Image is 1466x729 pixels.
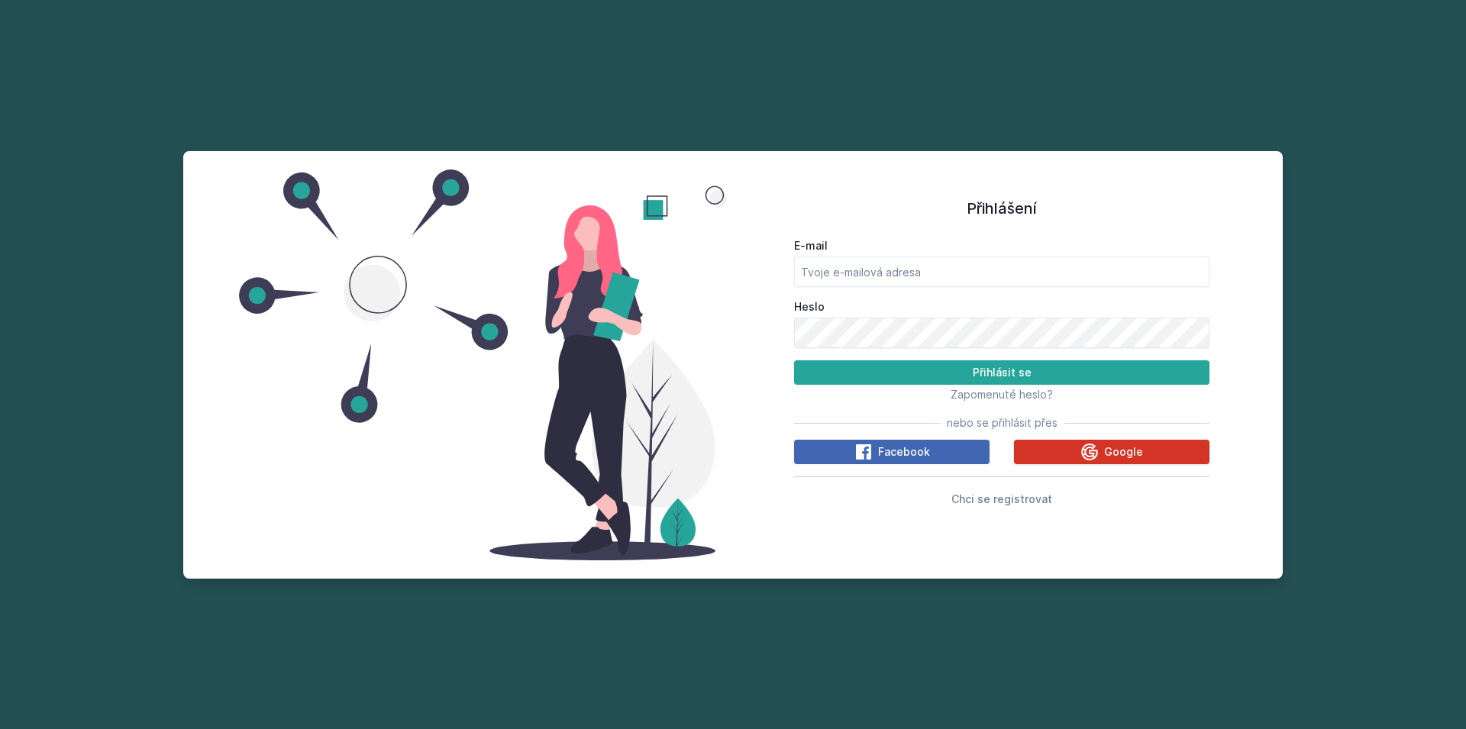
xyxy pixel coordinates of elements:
[794,197,1209,220] h1: Přihlášení
[794,238,1209,253] label: E-mail
[1014,440,1209,464] button: Google
[794,299,1209,315] label: Heslo
[951,489,1052,508] button: Chci se registrovat
[951,388,1053,401] span: Zapomenuté heslo?
[951,492,1052,505] span: Chci se registrovat
[947,415,1058,431] span: nebo se přihlásit přes
[794,256,1209,287] input: Tvoje e-mailová adresa
[794,440,990,464] button: Facebook
[794,360,1209,385] button: Přihlásit se
[878,444,930,460] span: Facebook
[1104,444,1143,460] span: Google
